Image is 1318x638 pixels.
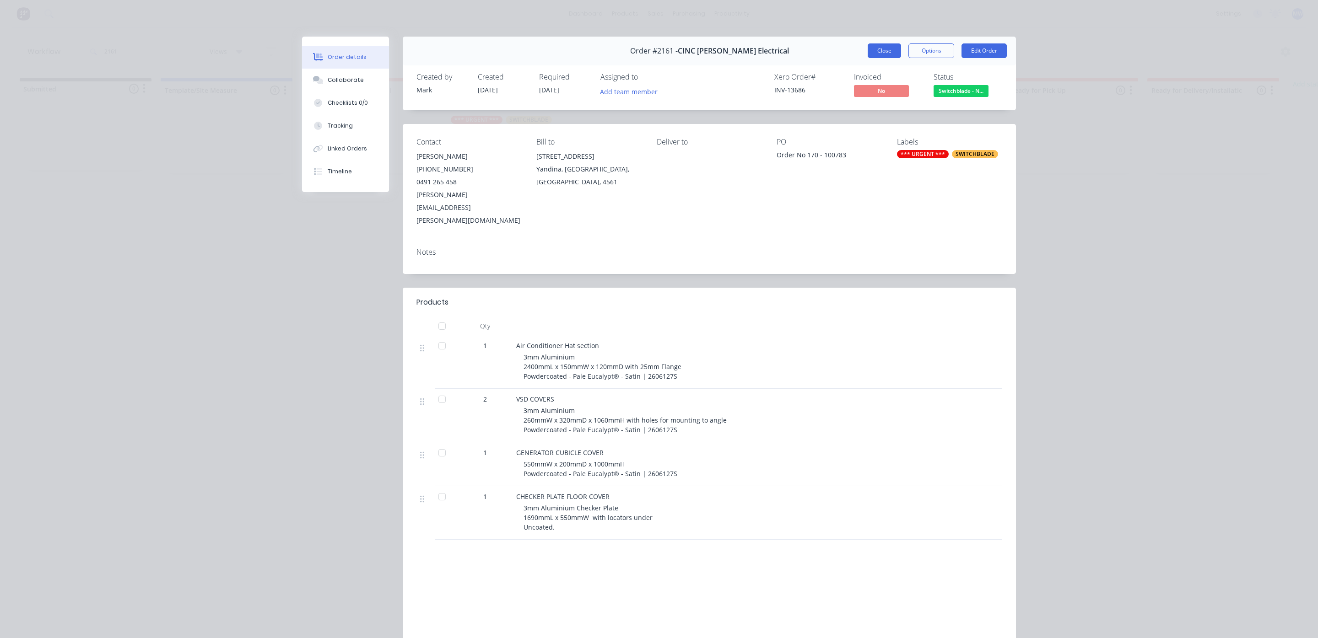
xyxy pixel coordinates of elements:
[524,460,677,478] span: 550mmW x 200mmD x 1000mmH Powdercoated - Pale Eucalypt® - Satin | 2606127S
[483,394,487,404] span: 2
[328,53,367,61] div: Order details
[416,150,522,227] div: [PERSON_NAME][PHONE_NUMBER]0491 265 458[PERSON_NAME][EMAIL_ADDRESS][PERSON_NAME][DOMAIN_NAME]
[678,47,789,55] span: CINC [PERSON_NAME] Electrical
[539,73,589,81] div: Required
[302,69,389,91] button: Collaborate
[302,46,389,69] button: Order details
[416,150,522,163] div: [PERSON_NAME]
[961,43,1007,58] button: Edit Order
[524,353,683,381] span: 3mm Aluminium 2400mmL x 150mmW x 120mmD with 25mm Flange Powdercoated - Pale Eucalypt® - Satin | ...
[483,341,487,350] span: 1
[516,492,610,501] span: CHECKER PLATE FLOOR COVER
[908,43,954,58] button: Options
[483,492,487,501] span: 1
[416,85,467,95] div: Mark
[536,150,642,188] div: [STREET_ADDRESS]Yandina, [GEOGRAPHIC_DATA], [GEOGRAPHIC_DATA], 4561
[600,85,663,97] button: Add team member
[302,114,389,137] button: Tracking
[868,43,901,58] button: Close
[854,85,909,97] span: No
[854,73,923,81] div: Invoiced
[934,85,988,99] button: Switchblade - N...
[416,176,522,188] div: 0491 265 458
[595,85,663,97] button: Add team member
[600,73,692,81] div: Assigned to
[777,150,882,163] div: Order No 170 - 100783
[416,138,522,146] div: Contact
[524,504,653,531] span: 3mm Aluminium Checker Plate 1690mmL x 550mmW with locators under Uncoated.
[328,122,353,130] div: Tracking
[416,163,522,176] div: [PHONE_NUMBER]
[657,138,762,146] div: Deliver to
[483,448,487,457] span: 1
[416,297,448,308] div: Products
[478,73,528,81] div: Created
[774,85,843,95] div: INV-13686
[516,341,599,350] span: Air Conditioner Hat section
[302,137,389,160] button: Linked Orders
[536,163,642,188] div: Yandina, [GEOGRAPHIC_DATA], [GEOGRAPHIC_DATA], 4561
[302,160,389,183] button: Timeline
[774,73,843,81] div: Xero Order #
[934,73,1002,81] div: Status
[458,317,513,335] div: Qty
[478,86,498,94] span: [DATE]
[630,47,678,55] span: Order #2161 -
[416,73,467,81] div: Created by
[416,248,1002,257] div: Notes
[897,138,1002,146] div: Labels
[777,138,882,146] div: PO
[516,395,554,403] span: VSD COVERS
[536,150,642,163] div: [STREET_ADDRESS]
[952,150,998,158] div: SWITCHBLADE
[536,138,642,146] div: Bill to
[302,91,389,114] button: Checklists 0/0
[539,86,559,94] span: [DATE]
[328,76,364,84] div: Collaborate
[524,406,727,434] span: 3mm Aluminium 260mmW x 320mmD x 1060mmH with holes for mounting to angle Powdercoated - Pale Euca...
[934,85,988,97] span: Switchblade - N...
[328,167,352,176] div: Timeline
[516,448,604,457] span: GENERATOR CUBICLE COVER
[328,99,368,107] div: Checklists 0/0
[416,188,522,227] div: [PERSON_NAME][EMAIL_ADDRESS][PERSON_NAME][DOMAIN_NAME]
[328,145,367,153] div: Linked Orders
